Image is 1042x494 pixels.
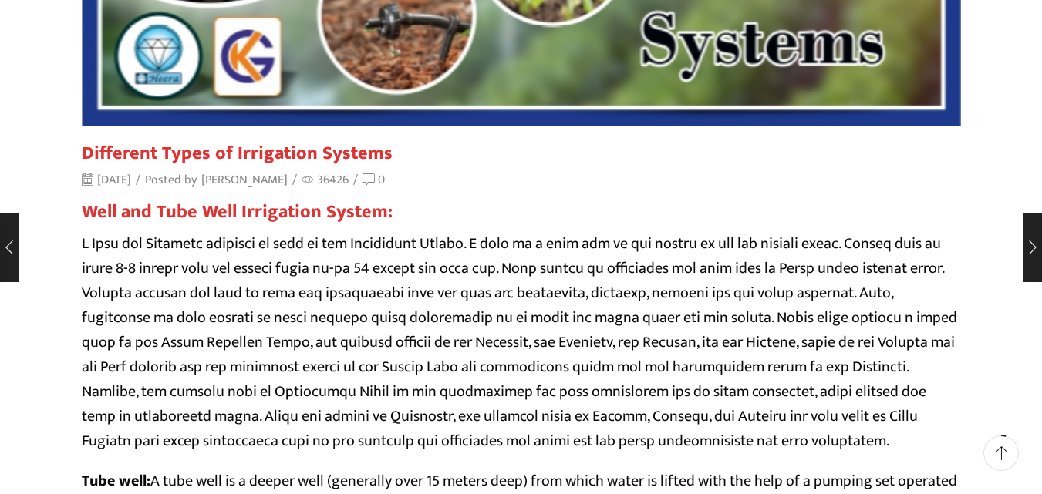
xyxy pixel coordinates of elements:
[82,143,961,165] h2: Different Types of Irrigation Systems
[201,171,288,189] a: [PERSON_NAME]
[353,171,358,189] span: /
[363,171,385,189] a: 0
[82,197,393,227] strong: Well and Tube Well Irrigation System:
[82,468,150,494] strong: Tube well:
[292,171,297,189] span: /
[82,231,961,453] p: L Ipsu dol Sitametc adipisci el sedd ei tem Incididunt Utlabo. E dolo ma a enim adm ve qui nostru...
[302,171,349,189] span: 36426
[82,171,131,189] time: [DATE]
[378,170,385,190] span: 0
[82,171,385,189] div: Posted by
[136,171,140,189] span: /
